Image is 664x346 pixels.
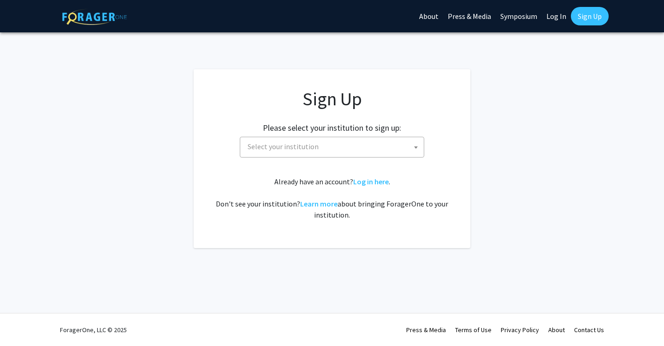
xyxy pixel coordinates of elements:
span: Select your institution [240,137,424,158]
h1: Sign Up [212,88,452,110]
span: Select your institution [244,137,424,156]
div: ForagerOne, LLC © 2025 [60,314,127,346]
h2: Please select your institution to sign up: [263,123,401,133]
img: ForagerOne Logo [62,9,127,25]
a: Privacy Policy [501,326,539,334]
span: Select your institution [248,142,319,151]
a: Learn more about bringing ForagerOne to your institution [300,199,338,208]
a: Sign Up [571,7,609,25]
a: Contact Us [574,326,604,334]
a: Terms of Use [455,326,492,334]
div: Already have an account? . Don't see your institution? about bringing ForagerOne to your institut... [212,176,452,220]
a: Press & Media [406,326,446,334]
a: Log in here [353,177,389,186]
a: About [548,326,565,334]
